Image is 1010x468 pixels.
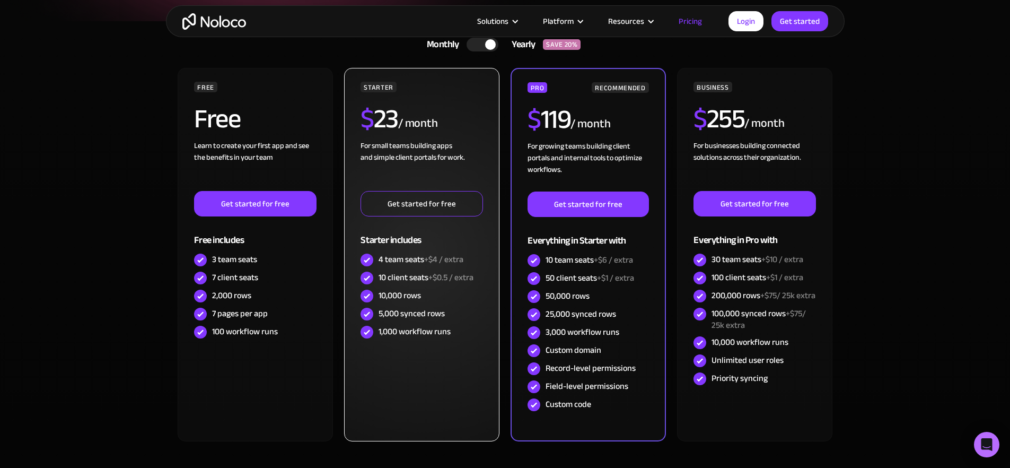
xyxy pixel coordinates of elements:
[428,270,473,285] span: +$0.5 / extra
[693,94,707,144] span: $
[546,362,636,374] div: Record-level permissions
[379,290,421,301] div: 10,000 rows
[546,398,591,410] div: Custom code
[361,191,482,216] a: Get started for free
[424,252,463,267] span: +$4 / extra
[528,217,648,252] div: Everything in Starter with
[594,252,633,268] span: +$6 / extra
[543,14,574,28] div: Platform
[528,106,570,133] h2: 119
[194,106,240,132] h2: Free
[212,308,268,319] div: 7 pages per app
[379,308,445,319] div: 5,000 synced rows
[665,14,715,28] a: Pricing
[546,254,633,266] div: 10 team seats
[194,140,316,191] div: Learn to create your first app and see the benefits in your team ‍
[761,252,803,267] span: +$10 / extra
[693,82,732,92] div: BUSINESS
[361,216,482,251] div: Starter includes
[546,326,619,338] div: 3,000 workflow runs
[728,11,763,31] a: Login
[693,216,815,251] div: Everything in Pro with
[498,37,543,53] div: Yearly
[361,82,396,92] div: STARTER
[528,192,648,217] a: Get started for free
[712,290,815,301] div: 200,000 rows
[766,270,803,285] span: +$1 / extra
[712,336,788,348] div: 10,000 workflow runs
[212,290,251,301] div: 2,000 rows
[693,191,815,216] a: Get started for free
[528,82,547,93] div: PRO
[398,115,438,132] div: / month
[361,106,398,132] h2: 23
[712,308,815,331] div: 100,000 synced rows
[760,288,815,304] span: +$75/ 25k extra
[464,14,530,28] div: Solutions
[597,270,634,286] span: +$1 / extra
[546,380,628,392] div: Field-level permissions
[379,272,473,283] div: 10 client seats
[712,372,768,384] div: Priority syncing
[744,115,784,132] div: / month
[379,254,463,265] div: 4 team seats
[543,39,581,50] div: SAVE 20%
[974,432,999,457] div: Open Intercom Messenger
[361,140,482,191] div: For small teams building apps and simple client portals for work. ‍
[414,37,467,53] div: Monthly
[546,290,590,302] div: 50,000 rows
[693,140,815,191] div: For businesses building connected solutions across their organization. ‍
[608,14,644,28] div: Resources
[528,94,541,144] span: $
[546,308,616,320] div: 25,000 synced rows
[712,306,806,333] span: +$75/ 25k extra
[361,94,374,144] span: $
[546,272,634,284] div: 50 client seats
[194,82,217,92] div: FREE
[595,14,665,28] div: Resources
[693,106,744,132] h2: 255
[194,216,316,251] div: Free includes
[771,11,828,31] a: Get started
[212,326,278,337] div: 100 workflow runs
[528,141,648,192] div: For growing teams building client portals and internal tools to optimize workflows.
[212,272,258,283] div: 7 client seats
[194,191,316,216] a: Get started for free
[212,254,257,265] div: 3 team seats
[379,326,451,337] div: 1,000 workflow runs
[570,116,610,133] div: / month
[712,354,784,366] div: Unlimited user roles
[592,82,648,93] div: RECOMMENDED
[712,272,803,283] div: 100 client seats
[712,254,803,265] div: 30 team seats
[477,14,508,28] div: Solutions
[182,13,246,30] a: home
[530,14,595,28] div: Platform
[546,344,601,356] div: Custom domain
